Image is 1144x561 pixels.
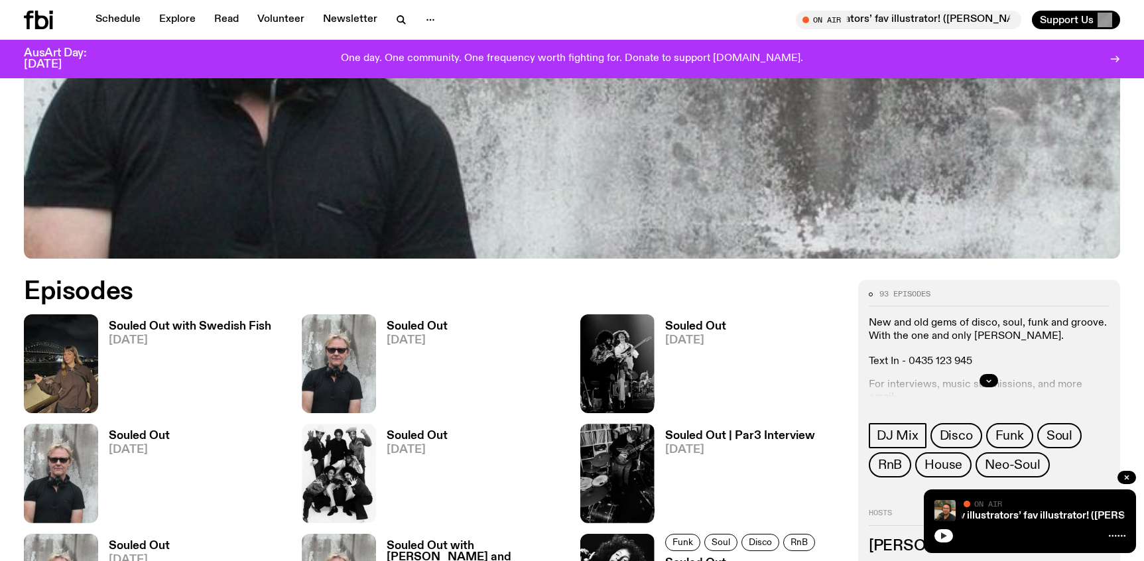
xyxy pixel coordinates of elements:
a: Souled Out with Swedish Fish[DATE] [98,321,271,413]
span: RnB [878,458,902,472]
span: Funk [672,537,693,547]
span: Soul [1047,428,1072,443]
a: Souled Out[DATE] [376,430,448,523]
a: House [915,452,972,477]
span: Disco [749,537,772,547]
h3: Souled Out | Par3 Interview [665,430,815,442]
span: [DATE] [387,444,448,456]
h3: AusArt Day: [DATE] [24,48,109,70]
span: House [924,458,962,472]
h3: Souled Out [109,430,170,442]
a: RnB [869,452,911,477]
img: Stephen looks directly at the camera, wearing a black tee, black sunglasses and headphones around... [302,314,376,413]
span: Disco [940,428,973,443]
button: Support Us [1032,11,1120,29]
h3: Souled Out [387,430,448,442]
span: DJ Mix [877,428,919,443]
span: Neo-Soul [985,458,1040,472]
a: Souled Out | Par3 Interview[DATE] [655,430,815,523]
h3: Souled Out [665,321,726,332]
span: [DATE] [109,335,271,346]
a: Souled Out[DATE] [655,321,726,413]
span: RnB [791,537,808,547]
span: [DATE] [665,444,815,456]
a: Funk [986,423,1033,448]
h3: [PERSON_NAME] [869,539,1110,554]
span: On Air [974,499,1002,508]
a: Schedule [88,11,149,29]
a: Neo-Soul [976,452,1049,477]
h3: Souled Out with Swedish Fish [109,321,271,332]
h3: Souled Out [387,321,448,332]
a: Funk [665,534,700,551]
h2: Hosts [869,509,1110,525]
a: Explore [151,11,204,29]
span: [DATE] [665,335,726,346]
a: Souled Out[DATE] [376,321,448,413]
p: New and old gems of disco, soul, funk and groove. With the one and only [PERSON_NAME]. Text In - ... [869,317,1110,368]
a: Volunteer [249,11,312,29]
button: On AirYour fav illustrators’ fav illustrator! ([PERSON_NAME]) [796,11,1021,29]
p: One day. One community. One frequency worth fighting for. Donate to support [DOMAIN_NAME]. [341,53,803,65]
a: Newsletter [315,11,385,29]
a: Disco [741,534,779,551]
a: Soul [704,534,737,551]
img: Stephen looks directly at the camera, wearing a black tee, black sunglasses and headphones around... [24,424,98,523]
span: Funk [995,428,1024,443]
span: Support Us [1040,14,1094,26]
a: Disco [930,423,982,448]
img: Izzy Page stands above looking down at Opera Bar. She poses in front of the Harbour Bridge in the... [24,314,98,413]
a: DJ Mix [869,423,926,448]
a: Read [206,11,247,29]
a: Souled Out[DATE] [98,430,170,523]
span: [DATE] [387,335,448,346]
span: 93 episodes [879,290,930,298]
h3: Souled Out [109,540,170,552]
span: [DATE] [109,444,170,456]
h2: Episodes [24,280,749,304]
span: Soul [712,537,730,547]
a: RnB [783,534,815,551]
a: Soul [1037,423,1082,448]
